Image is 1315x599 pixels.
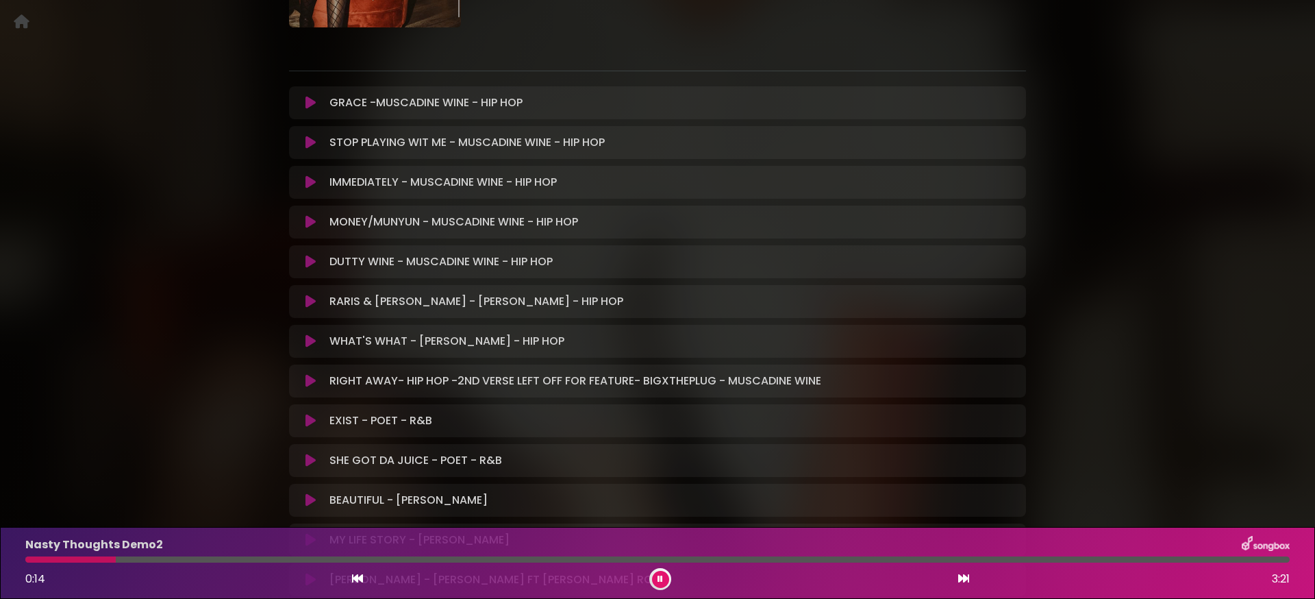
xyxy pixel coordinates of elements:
[329,214,578,230] p: MONEY/MUNYUN - MUSCADINE WINE - HIP HOP
[25,571,45,587] span: 0:14
[329,254,553,270] p: DUTTY WINE - MUSCADINE WINE - HIP HOP
[329,95,523,111] p: GRACE -MUSCADINE WINE - HIP HOP
[329,452,502,469] p: SHE GOT DA JUICE - POET - R&B
[329,373,821,389] p: RIGHT AWAY- HIP HOP -2ND VERSE LEFT OFF FOR FEATURE- BIGXTHEPLUG - MUSCADINE WINE
[329,413,432,429] p: EXIST - POET - R&B
[329,293,623,310] p: RARIS & [PERSON_NAME] - [PERSON_NAME] - HIP HOP
[1242,536,1290,554] img: songbox-logo-white.png
[329,134,605,151] p: STOP PLAYING WIT ME - MUSCADINE WINE - HIP HOP
[25,537,163,553] p: Nasty Thoughts Demo2
[329,174,557,191] p: IMMEDIATELY - MUSCADINE WINE - HIP HOP
[329,492,488,509] p: BEAUTIFUL - [PERSON_NAME]
[1272,571,1290,587] span: 3:21
[329,333,564,350] p: WHAT'S WHAT - [PERSON_NAME] - HIP HOP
